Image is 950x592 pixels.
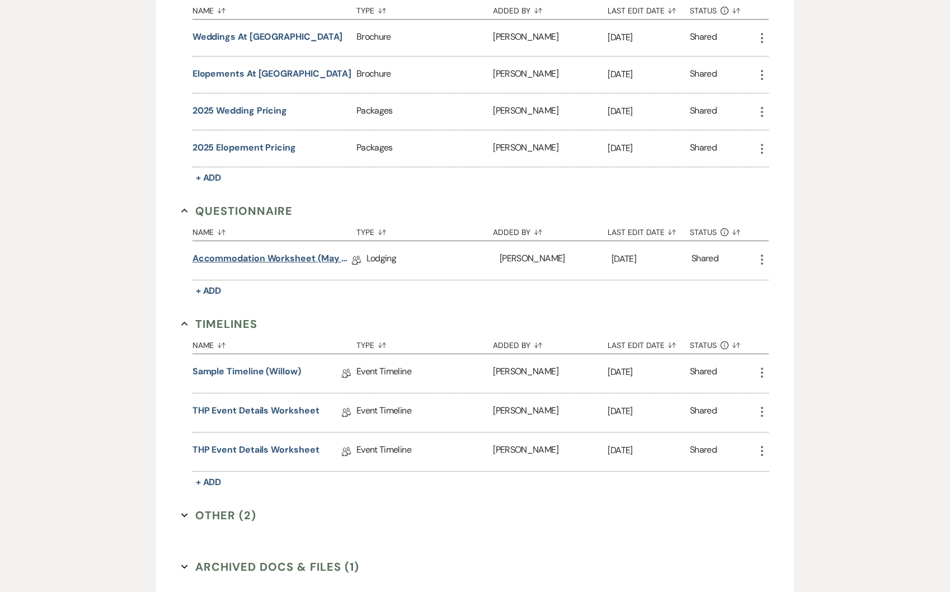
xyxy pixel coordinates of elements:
div: Packages [356,130,493,167]
button: 2025 Elopement Pricing [192,141,296,154]
span: + Add [196,285,222,297]
button: Name [192,332,356,354]
button: Other (2) [181,507,256,524]
button: Last Edit Date [608,332,690,354]
button: Type [356,219,493,241]
div: Event Timeline [356,354,493,393]
p: [DATE] [608,443,690,458]
button: Type [356,332,493,354]
button: Status [690,219,755,241]
button: Added By [493,332,608,354]
button: Weddings at [GEOGRAPHIC_DATA] [192,30,343,44]
div: [PERSON_NAME] [493,433,608,471]
div: Brochure [356,20,493,56]
button: Status [690,332,755,354]
div: [PERSON_NAME] [493,93,608,130]
p: [DATE] [608,365,690,379]
button: Questionnaire [181,203,293,219]
p: [DATE] [608,404,690,419]
div: Shared [690,404,717,421]
a: Accommodation Worksheet (May - October) [192,252,352,269]
div: Shared [690,141,717,156]
div: Event Timeline [356,393,493,432]
div: Shared [690,443,717,461]
a: THP Event Details Worksheet [192,404,319,421]
button: Added By [493,219,608,241]
button: 2025 Wedding Pricing [192,104,287,118]
p: [DATE] [612,252,692,266]
button: + Add [192,283,225,299]
div: Shared [690,365,717,382]
div: [PERSON_NAME] [493,393,608,432]
button: + Add [192,170,225,186]
button: Name [192,219,356,241]
div: [PERSON_NAME] [493,20,608,56]
span: + Add [196,172,222,184]
span: Status [690,341,717,349]
div: Packages [356,93,493,130]
span: + Add [196,476,222,488]
div: Lodging [366,241,500,280]
p: [DATE] [608,67,690,82]
div: [PERSON_NAME] [500,241,612,280]
a: THP Event Details Worksheet [192,443,319,461]
p: [DATE] [608,30,690,45]
p: [DATE] [608,104,690,119]
button: Timelines [181,316,257,332]
span: Status [690,228,717,236]
button: Elopements at [GEOGRAPHIC_DATA] [192,67,352,81]
div: [PERSON_NAME] [493,130,608,167]
span: Status [690,7,717,15]
div: Shared [690,67,717,82]
div: Event Timeline [356,433,493,471]
div: [PERSON_NAME] [493,57,608,93]
div: Shared [690,104,717,119]
p: [DATE] [608,141,690,156]
div: [PERSON_NAME] [493,354,608,393]
button: Archived Docs & Files (1) [181,558,359,575]
button: Last Edit Date [608,219,690,241]
div: Shared [690,30,717,45]
div: Shared [692,252,718,269]
button: + Add [192,474,225,490]
a: Sample Timeline (Willow) [192,365,301,382]
div: Brochure [356,57,493,93]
